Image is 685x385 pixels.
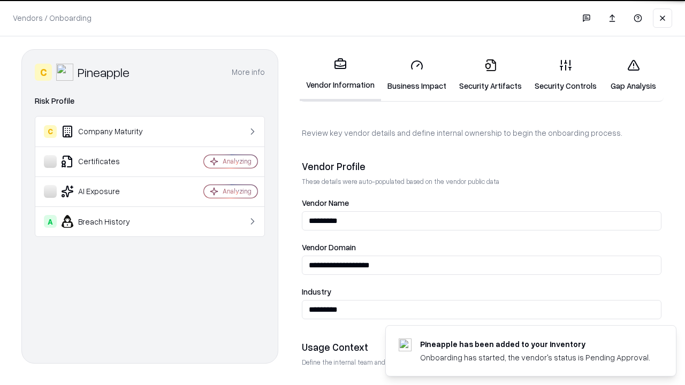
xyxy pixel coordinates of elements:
label: Vendor Domain [302,243,661,251]
a: Business Impact [381,50,453,100]
div: Analyzing [223,187,252,196]
p: These details were auto-populated based on the vendor public data [302,177,661,186]
p: Vendors / Onboarding [13,12,92,24]
a: Security Artifacts [453,50,528,100]
div: Risk Profile [35,95,265,107]
a: Gap Analysis [603,50,664,100]
div: Vendor Profile [302,160,661,173]
div: Analyzing [223,157,252,166]
div: Pineapple has been added to your inventory [420,338,650,350]
div: Onboarding has started, the vendor's status is Pending Approval. [420,352,650,363]
label: Industry [302,288,661,296]
p: Define the internal team and reason for using this vendor. This helps assess business relevance a... [302,358,661,367]
p: Review key vendor details and define internal ownership to begin the onboarding process. [302,127,661,138]
a: Security Controls [528,50,603,100]
div: C [44,125,57,138]
div: Pineapple [78,64,130,81]
button: More info [232,63,265,82]
a: Vendor Information [300,49,381,101]
div: C [35,64,52,81]
div: A [44,215,57,228]
label: Vendor Name [302,199,661,207]
div: AI Exposure [44,185,172,198]
div: Breach History [44,215,172,228]
img: Pineapple [56,64,73,81]
img: pineappleenergy.com [399,338,412,351]
div: Company Maturity [44,125,172,138]
div: Usage Context [302,341,661,353]
div: Certificates [44,155,172,168]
